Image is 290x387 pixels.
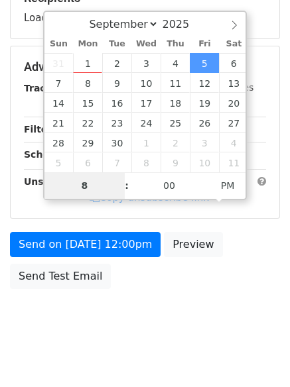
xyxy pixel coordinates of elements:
span: September 9, 2025 [102,73,131,93]
span: Tue [102,40,131,48]
span: September 1, 2025 [73,53,102,73]
span: October 2, 2025 [161,133,190,152]
a: Send on [DATE] 12:00pm [10,232,161,257]
span: October 6, 2025 [73,152,102,172]
span: Thu [161,40,190,48]
span: September 8, 2025 [73,73,102,93]
span: September 11, 2025 [161,73,190,93]
strong: Filters [24,124,58,135]
span: Wed [131,40,161,48]
input: Minute [129,172,210,199]
span: Mon [73,40,102,48]
span: September 12, 2025 [190,73,219,93]
span: September 17, 2025 [131,93,161,113]
span: October 4, 2025 [219,133,248,152]
span: September 13, 2025 [219,73,248,93]
iframe: Chat Widget [224,323,290,387]
span: October 1, 2025 [131,133,161,152]
span: October 3, 2025 [190,133,219,152]
span: Sun [44,40,74,48]
span: : [125,172,129,199]
span: September 6, 2025 [219,53,248,73]
span: Fri [190,40,219,48]
span: September 27, 2025 [219,113,248,133]
span: September 25, 2025 [161,113,190,133]
strong: Tracking [24,83,68,93]
span: Click to toggle [210,172,246,199]
span: September 20, 2025 [219,93,248,113]
strong: Unsubscribe [24,176,89,187]
span: October 5, 2025 [44,152,74,172]
span: October 9, 2025 [161,152,190,172]
a: Copy unsubscribe link [90,192,209,203]
span: September 24, 2025 [131,113,161,133]
span: August 31, 2025 [44,53,74,73]
span: September 18, 2025 [161,93,190,113]
span: Sat [219,40,248,48]
strong: Schedule [24,149,72,160]
input: Year [159,18,206,30]
span: September 4, 2025 [161,53,190,73]
span: September 3, 2025 [131,53,161,73]
span: September 29, 2025 [73,133,102,152]
a: Preview [164,232,222,257]
span: September 2, 2025 [102,53,131,73]
span: October 10, 2025 [190,152,219,172]
a: Send Test Email [10,264,111,289]
span: September 21, 2025 [44,113,74,133]
span: September 10, 2025 [131,73,161,93]
span: October 8, 2025 [131,152,161,172]
span: September 19, 2025 [190,93,219,113]
span: September 15, 2025 [73,93,102,113]
span: September 14, 2025 [44,93,74,113]
span: October 11, 2025 [219,152,248,172]
h5: Advanced [24,60,266,74]
span: September 5, 2025 [190,53,219,73]
span: September 22, 2025 [73,113,102,133]
span: September 16, 2025 [102,93,131,113]
span: September 23, 2025 [102,113,131,133]
span: September 30, 2025 [102,133,131,152]
span: September 26, 2025 [190,113,219,133]
span: October 7, 2025 [102,152,131,172]
input: Hour [44,172,125,199]
span: September 28, 2025 [44,133,74,152]
span: September 7, 2025 [44,73,74,93]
